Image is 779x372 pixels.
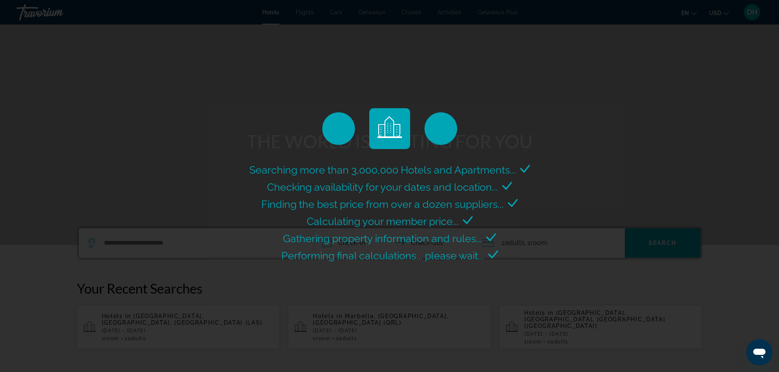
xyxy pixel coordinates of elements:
span: Performing final calculations... please wait... [281,249,484,262]
span: Calculating your member price... [307,215,459,227]
span: Gathering property information and rules... [283,232,482,245]
iframe: Button to launch messaging window [746,339,772,365]
span: Searching more than 3,000,000 Hotels and Apartments... [249,164,516,176]
span: Checking availability for your dates and location... [267,181,498,193]
span: Finding the best price from over a dozen suppliers... [261,198,504,210]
